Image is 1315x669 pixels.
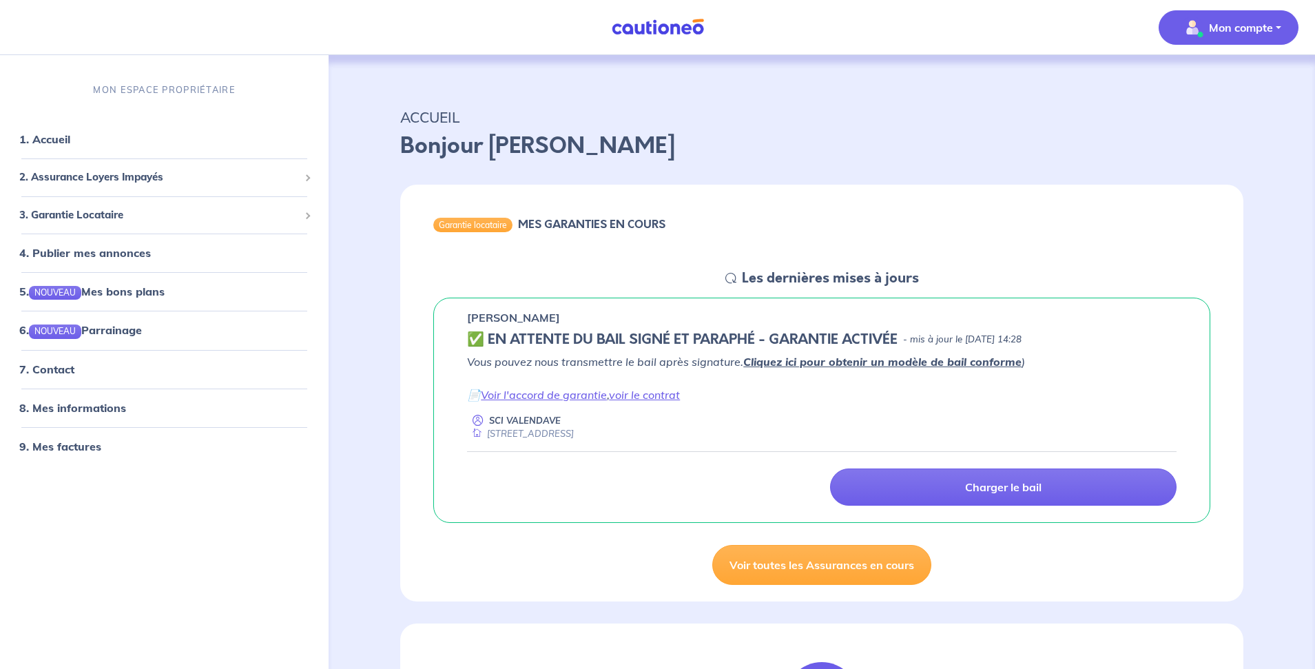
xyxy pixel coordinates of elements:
[467,331,898,348] h5: ✅️️️ EN ATTENTE DU BAIL SIGNÉ ET PARAPHÉ - GARANTIE ACTIVÉE
[489,414,561,427] p: SCI VALENDAVE
[19,323,142,337] a: 6.NOUVEAUParrainage
[19,440,101,453] a: 9. Mes factures
[19,362,74,376] a: 7. Contact
[609,388,680,402] a: voir le contrat
[6,164,323,191] div: 2. Assurance Loyers Impayés
[1159,10,1298,45] button: illu_account_valid_menu.svgMon compte
[19,207,299,223] span: 3. Garantie Locataire
[6,356,323,383] div: 7. Contact
[6,394,323,422] div: 8. Mes informations
[742,270,919,287] h5: Les dernières mises à jours
[6,316,323,344] div: 6.NOUVEAUParrainage
[606,19,710,36] img: Cautioneo
[712,545,931,585] a: Voir toutes les Assurances en cours
[467,388,680,402] em: 📄 ,
[518,218,665,231] h6: MES GARANTIES EN COURS
[965,480,1042,494] p: Charger le bail
[400,130,1243,163] p: Bonjour [PERSON_NAME]
[19,401,126,415] a: 8. Mes informations
[467,309,560,326] p: [PERSON_NAME]
[6,278,323,305] div: 5.NOUVEAUMes bons plans
[1209,19,1273,36] p: Mon compte
[830,469,1177,506] a: Charger le bail
[19,169,299,185] span: 2. Assurance Loyers Impayés
[19,132,70,146] a: 1. Accueil
[467,331,1177,348] div: state: CONTRACT-SIGNED, Context: IN-LANDLORD,IS-GL-CAUTION-IN-LANDLORD
[467,355,1025,369] em: Vous pouvez nous transmettre le bail après signature. )
[481,388,607,402] a: Voir l'accord de garantie
[6,239,323,267] div: 4. Publier mes annonces
[93,83,235,96] p: MON ESPACE PROPRIÉTAIRE
[743,355,1022,369] a: Cliquez ici pour obtenir un modèle de bail conforme
[433,218,512,231] div: Garantie locataire
[400,105,1243,130] p: ACCUEIL
[19,285,165,298] a: 5.NOUVEAUMes bons plans
[6,202,323,229] div: 3. Garantie Locataire
[6,433,323,460] div: 9. Mes factures
[19,246,151,260] a: 4. Publier mes annonces
[903,333,1022,347] p: - mis à jour le [DATE] 14:28
[6,125,323,153] div: 1. Accueil
[1181,17,1203,39] img: illu_account_valid_menu.svg
[467,427,574,440] div: [STREET_ADDRESS]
